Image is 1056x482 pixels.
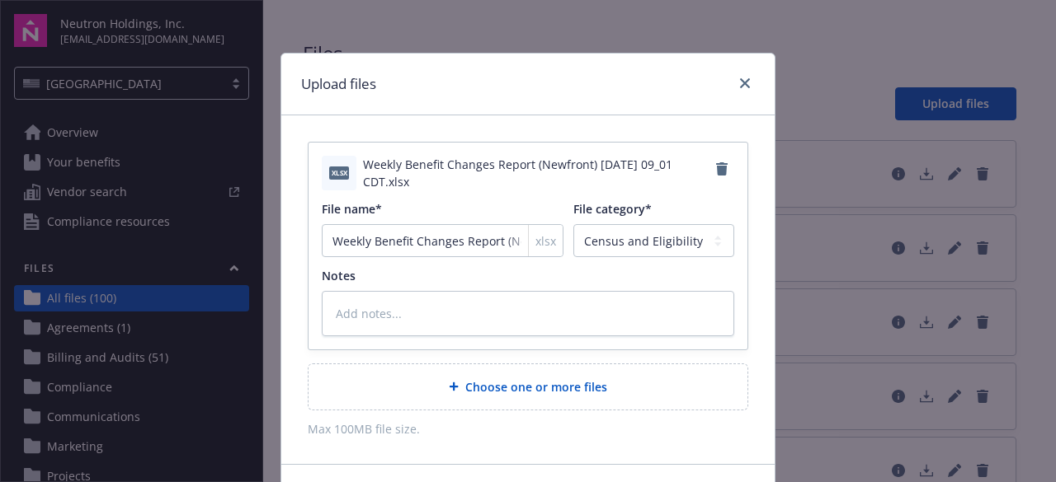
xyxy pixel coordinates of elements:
[465,378,607,395] span: Choose one or more files
[363,156,709,190] span: Weekly Benefit Changes Report (Newfront) [DATE] 09_01 CDT.xlsx
[308,420,748,438] span: Max 100MB file size.
[735,73,755,93] a: close
[301,73,376,95] h1: Upload files
[322,224,563,257] input: Add file name...
[709,156,734,182] a: Remove
[322,201,382,217] span: File name*
[322,268,356,283] span: Notes
[308,363,748,410] div: Choose one or more files
[535,232,556,250] span: xlsx
[573,201,652,217] span: File category*
[329,166,349,179] span: xlsx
